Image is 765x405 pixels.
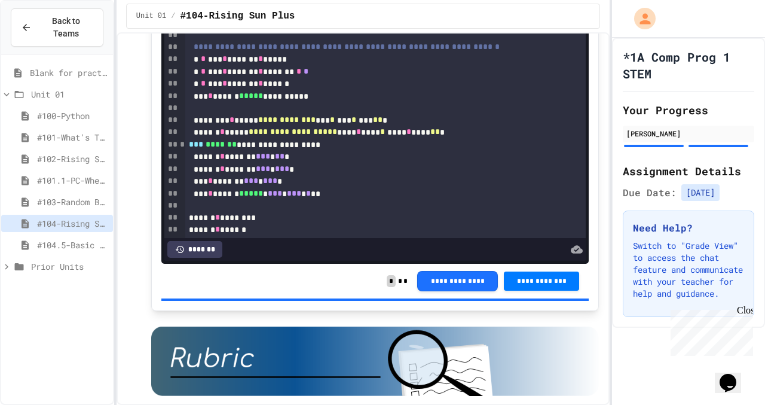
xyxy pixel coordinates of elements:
[37,109,108,122] span: #100-Python
[30,66,108,79] span: Blank for practice
[37,153,108,165] span: #102-Rising Sun
[31,260,108,273] span: Prior Units
[622,5,659,32] div: My Account
[623,163,754,179] h2: Assignment Details
[37,217,108,230] span: #104-Rising Sun Plus
[633,221,744,235] h3: Need Help?
[31,88,108,101] span: Unit 01
[623,185,677,200] span: Due Date:
[37,131,108,144] span: #101-What's This ??
[626,128,751,139] div: [PERSON_NAME]
[11,8,103,47] button: Back to Teams
[39,15,93,40] span: Back to Teams
[37,196,108,208] span: #103-Random Box
[37,174,108,187] span: #101.1-PC-Where am I?
[715,357,753,393] iframe: chat widget
[633,240,744,300] p: Switch to "Grade View" to access the chat feature and communicate with your teacher for help and ...
[171,11,175,21] span: /
[623,48,754,82] h1: *1A Comp Prog 1 STEM
[5,5,82,76] div: Chat with us now!Close
[623,102,754,118] h2: Your Progress
[136,11,166,21] span: Unit 01
[37,239,108,251] span: #104.5-Basic Graphics Review
[180,9,295,23] span: #104-Rising Sun Plus
[681,184,720,201] span: [DATE]
[666,305,753,356] iframe: chat widget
